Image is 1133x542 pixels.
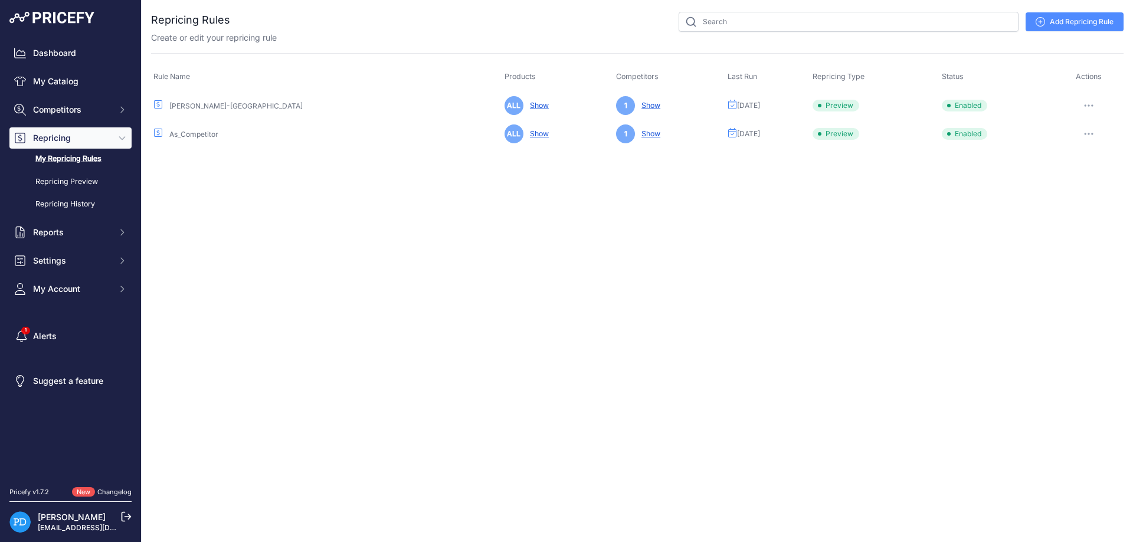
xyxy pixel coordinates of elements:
a: Alerts [9,326,132,347]
span: [DATE] [737,101,760,110]
span: ALL [505,124,523,143]
span: 1 [616,96,635,115]
a: Show [525,129,549,138]
span: Preview [813,128,859,140]
button: My Account [9,278,132,300]
span: [DATE] [737,129,760,139]
nav: Sidebar [9,42,132,473]
span: Preview [813,100,859,111]
a: Show [525,101,549,110]
img: Pricefy Logo [9,12,94,24]
div: Pricefy v1.7.2 [9,487,49,497]
a: Show [637,129,660,138]
button: Settings [9,250,132,271]
a: Show [637,101,660,110]
span: Products [505,72,536,81]
span: Actions [1076,72,1102,81]
a: My Repricing Rules [9,149,132,169]
button: Repricing [9,127,132,149]
a: My Catalog [9,71,132,92]
span: Settings [33,255,110,267]
span: 1 [616,124,635,143]
span: My Account [33,283,110,295]
span: Reports [33,226,110,238]
span: Enabled [942,128,987,140]
a: Repricing History [9,194,132,215]
span: New [72,487,95,497]
button: Competitors [9,99,132,120]
span: Competitors [33,104,110,116]
a: Repricing Preview [9,172,132,192]
h2: Repricing Rules [151,12,230,28]
span: Rule Name [153,72,190,81]
span: Enabled [942,100,987,111]
p: Create or edit your repricing rule [151,32,277,44]
span: Repricing Type [813,72,865,81]
a: [PERSON_NAME] [38,512,106,522]
a: As_Competitor [169,130,218,139]
a: Dashboard [9,42,132,64]
a: Changelog [97,488,132,496]
a: [PERSON_NAME]-[GEOGRAPHIC_DATA] [169,101,303,110]
span: ALL [505,96,523,115]
input: Search [679,12,1019,32]
a: [EMAIL_ADDRESS][DOMAIN_NAME] [38,523,161,532]
button: Reports [9,222,132,243]
span: Competitors [616,72,659,81]
a: Add Repricing Rule [1026,12,1124,31]
a: Suggest a feature [9,370,132,392]
span: Repricing [33,132,110,144]
span: Status [942,72,964,81]
span: Last Run [728,72,757,81]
